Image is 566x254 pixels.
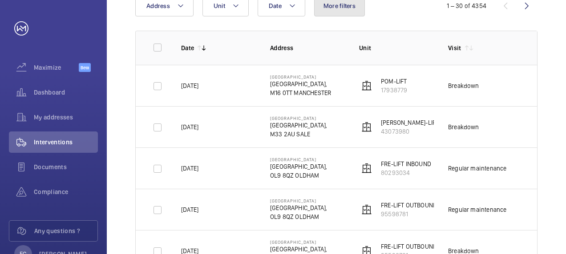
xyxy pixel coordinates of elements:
[447,1,486,10] div: 1 – 30 of 4354
[381,242,437,251] p: FRE-LIFT OUTBOUND
[270,74,331,79] p: [GEOGRAPHIC_DATA]
[270,44,345,52] p: Address
[361,163,372,174] img: elevator.svg
[361,122,372,132] img: elevator.svg
[448,81,479,90] div: Breakdown
[361,80,372,91] img: elevator.svg
[270,198,327,203] p: [GEOGRAPHIC_DATA]
[34,63,79,72] span: Maximize
[181,205,198,214] p: [DATE]
[269,2,282,9] span: Date
[270,171,327,180] p: OL9 8QZ OLDHAM
[381,201,437,210] p: FRE-LIFT OUTBOUND
[270,121,327,130] p: [GEOGRAPHIC_DATA],
[270,79,331,88] p: [GEOGRAPHIC_DATA],
[79,63,91,72] span: Beta
[448,205,506,214] div: Regular maintenance
[381,168,431,177] p: 80293034
[181,44,194,52] p: Date
[270,88,331,97] p: M16 0TT MANCHESTER
[34,88,98,97] span: Dashboard
[270,245,327,254] p: [GEOGRAPHIC_DATA],
[270,239,327,245] p: [GEOGRAPHIC_DATA]
[381,210,437,218] p: 95598781
[448,164,506,173] div: Regular maintenance
[34,163,98,171] span: Documents
[214,2,225,9] span: Unit
[381,86,407,95] p: 17938779
[270,130,327,139] p: M33 2AU SALE
[270,157,327,162] p: [GEOGRAPHIC_DATA]
[381,159,431,168] p: FRE-LIFT INBOUND
[34,187,98,196] span: Compliance
[34,226,97,235] span: Any questions ?
[34,138,98,147] span: Interventions
[270,212,327,221] p: OL9 8QZ OLDHAM
[361,204,372,215] img: elevator.svg
[146,2,170,9] span: Address
[181,164,198,173] p: [DATE]
[381,118,439,127] p: [PERSON_NAME]-LIFT
[381,127,439,136] p: 43073980
[270,115,327,121] p: [GEOGRAPHIC_DATA]
[181,81,198,90] p: [DATE]
[270,203,327,212] p: [GEOGRAPHIC_DATA],
[359,44,434,52] p: Unit
[181,123,198,131] p: [DATE]
[323,2,356,9] span: More filters
[448,44,461,52] p: Visit
[270,162,327,171] p: [GEOGRAPHIC_DATA],
[381,77,407,86] p: POM-LIFT
[34,113,98,122] span: My addresses
[448,123,479,131] div: Breakdown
